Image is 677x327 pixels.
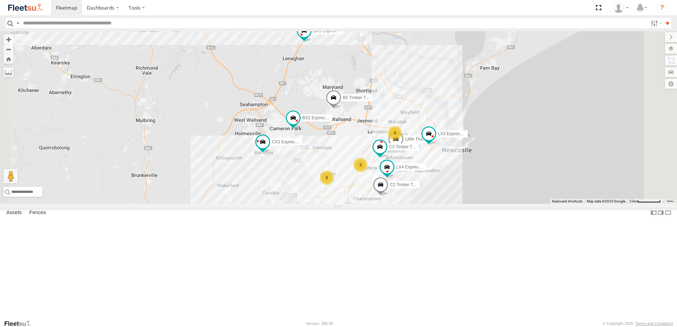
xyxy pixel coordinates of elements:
[648,18,663,28] label: Search Filter Options
[666,200,674,203] a: Terms (opens in new tab)
[3,208,25,218] label: Assets
[26,208,50,218] label: Fences
[650,208,657,218] label: Dock Summary Table to the Left
[4,320,36,327] a: Visit our Website
[4,67,13,77] label: Measure
[390,182,421,187] span: C2 Timber Truck
[343,96,374,101] span: B5 Timber Truck
[665,79,677,89] label: Map Settings
[4,169,18,183] button: Drag Pegman onto the map to open Street View
[627,199,663,204] button: Map Scale: 2 km per 62 pixels
[272,140,305,145] span: CX1 Express Ute
[4,35,13,44] button: Zoom in
[302,115,335,120] span: BX2 Express Ute
[611,2,631,13] div: Matt Curtis
[15,18,21,28] label: Search Query
[388,126,402,140] div: 3
[552,199,582,204] button: Keyboard shortcuts
[630,199,637,203] span: 2 km
[405,137,426,142] span: Little Truck
[7,3,44,12] img: fleetsu-logo-horizontal.svg
[306,321,333,326] div: Version: 306.00
[353,158,368,172] div: 3
[665,208,672,218] label: Hide Summary Table
[4,54,13,64] button: Zoom Home
[320,171,334,185] div: 5
[656,2,668,13] i: ?
[313,29,346,34] span: BX1 Express Ute
[636,321,673,326] a: Terms and Conditions
[4,44,13,54] button: Zoom out
[389,144,420,149] span: C3 Timber Truck
[603,321,673,326] div: © Copyright 2025 -
[438,131,470,136] span: LX3 Express Ute
[587,199,625,203] span: Map data ©2025 Google
[396,165,428,170] span: LX4 Express Ute
[657,208,664,218] label: Dock Summary Table to the Right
